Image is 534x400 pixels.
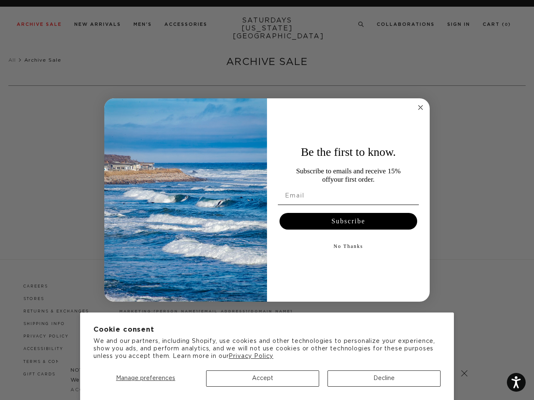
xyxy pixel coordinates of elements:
span: off [322,175,330,183]
button: Accept [206,370,319,387]
p: We and our partners, including Shopify, use cookies and other technologies to personalize your ex... [93,337,441,360]
a: Privacy Policy [229,353,273,359]
button: Subscribe [280,213,417,230]
span: Be the first to know. [301,145,396,158]
img: 125c788d-000d-4f3e-b05a-1b92b2a23ec9.jpeg [104,98,267,302]
input: Email [278,188,419,205]
span: Subscribe to emails and receive 15% [296,167,401,175]
span: Manage preferences [116,375,175,381]
span: your first order. [330,175,375,183]
button: No Thanks [278,238,419,255]
button: Close dialog [416,102,426,112]
button: Manage preferences [93,370,198,387]
button: Decline [327,370,441,387]
h2: Cookie consent [93,326,441,334]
